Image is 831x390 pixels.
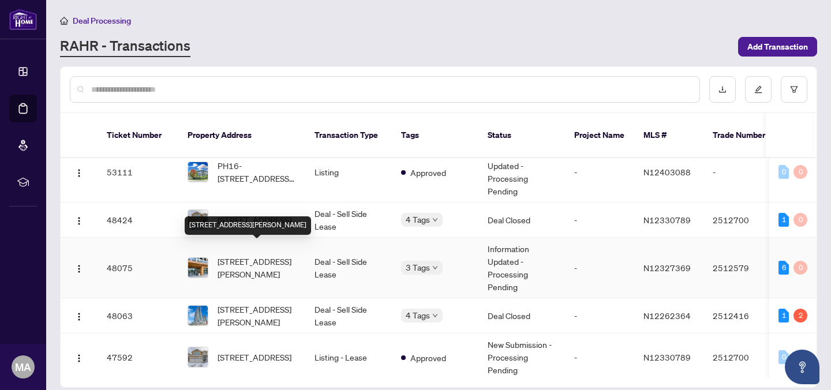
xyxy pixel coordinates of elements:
[70,306,88,325] button: Logo
[754,85,762,93] span: edit
[643,262,691,273] span: N12327369
[305,298,392,333] td: Deal - Sell Side Lease
[70,348,88,366] button: Logo
[718,85,727,93] span: download
[634,113,703,158] th: MLS #
[738,37,817,57] button: Add Transaction
[703,202,784,238] td: 2512700
[745,76,772,103] button: edit
[747,37,808,56] span: Add Transaction
[643,167,691,177] span: N12403088
[793,165,807,179] div: 0
[478,298,565,333] td: Deal Closed
[305,238,392,298] td: Deal - Sell Side Lease
[305,113,392,158] th: Transaction Type
[778,165,789,179] div: 0
[565,202,634,238] td: -
[793,261,807,275] div: 0
[778,350,789,364] div: 0
[74,264,84,273] img: Logo
[185,216,311,235] div: [STREET_ADDRESS][PERSON_NAME]
[703,333,784,381] td: 2512700
[703,298,784,333] td: 2512416
[188,162,208,182] img: thumbnail-img
[305,202,392,238] td: Deal - Sell Side Lease
[790,85,798,93] span: filter
[643,352,691,362] span: N12330789
[218,303,296,328] span: [STREET_ADDRESS][PERSON_NAME]
[565,142,634,202] td: -
[432,217,438,223] span: down
[478,238,565,298] td: Information Updated - Processing Pending
[793,309,807,322] div: 2
[643,215,691,225] span: N12330789
[432,313,438,318] span: down
[98,333,178,381] td: 47592
[70,163,88,181] button: Logo
[478,142,565,202] td: Information Updated - Processing Pending
[178,113,305,158] th: Property Address
[98,238,178,298] td: 48075
[793,213,807,227] div: 0
[703,113,784,158] th: Trade Number
[188,258,208,277] img: thumbnail-img
[703,142,784,202] td: -
[410,166,446,179] span: Approved
[565,333,634,381] td: -
[478,202,565,238] td: Deal Closed
[781,76,807,103] button: filter
[432,265,438,271] span: down
[188,210,208,230] img: thumbnail-img
[60,17,68,25] span: home
[785,350,819,384] button: Open asap
[218,159,296,185] span: PH16-[STREET_ADDRESS][PERSON_NAME]
[406,213,430,226] span: 4 Tags
[778,213,789,227] div: 1
[565,238,634,298] td: -
[406,261,430,274] span: 3 Tags
[565,298,634,333] td: -
[410,351,446,364] span: Approved
[305,142,392,202] td: Listing
[98,202,178,238] td: 48424
[703,238,784,298] td: 2512579
[778,309,789,322] div: 1
[98,298,178,333] td: 48063
[70,211,88,229] button: Logo
[73,16,131,26] span: Deal Processing
[70,258,88,277] button: Logo
[778,261,789,275] div: 6
[565,113,634,158] th: Project Name
[709,76,736,103] button: download
[392,113,478,158] th: Tags
[74,216,84,226] img: Logo
[406,309,430,322] span: 4 Tags
[478,113,565,158] th: Status
[15,359,31,375] span: MA
[74,312,84,321] img: Logo
[9,9,37,30] img: logo
[60,36,190,57] a: RAHR - Transactions
[74,354,84,363] img: Logo
[98,142,178,202] td: 53111
[74,168,84,178] img: Logo
[218,213,291,226] span: [STREET_ADDRESS]
[188,306,208,325] img: thumbnail-img
[478,333,565,381] td: New Submission - Processing Pending
[643,310,691,321] span: N12262364
[188,347,208,367] img: thumbnail-img
[218,255,296,280] span: [STREET_ADDRESS][PERSON_NAME]
[305,333,392,381] td: Listing - Lease
[98,113,178,158] th: Ticket Number
[218,351,291,363] span: [STREET_ADDRESS]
